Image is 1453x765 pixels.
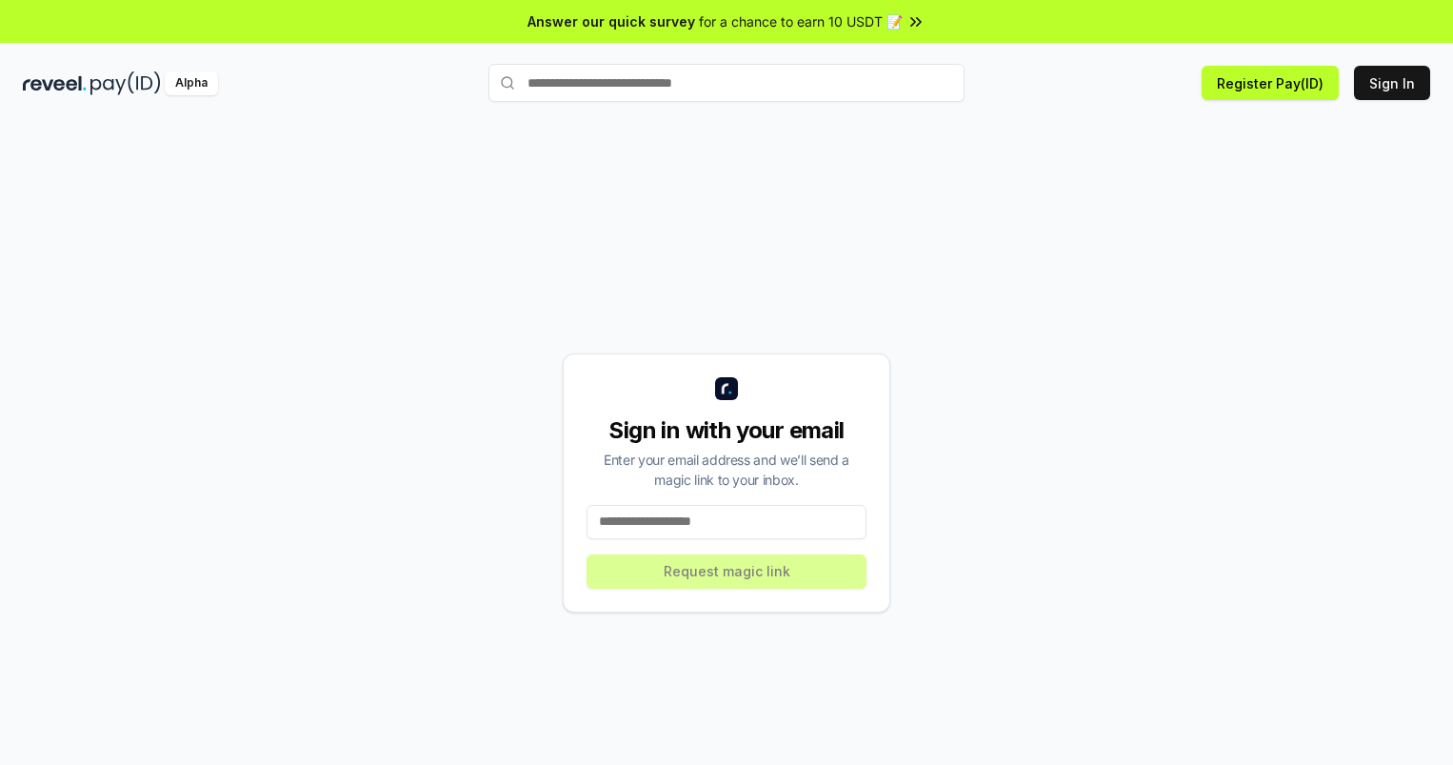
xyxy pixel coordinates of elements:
img: logo_small [715,377,738,400]
div: Alpha [165,71,218,95]
div: Enter your email address and we’ll send a magic link to your inbox. [587,450,866,490]
img: pay_id [90,71,161,95]
button: Register Pay(ID) [1202,66,1339,100]
img: reveel_dark [23,71,87,95]
span: Answer our quick survey [527,11,695,31]
div: Sign in with your email [587,415,866,446]
span: for a chance to earn 10 USDT 📝 [699,11,903,31]
button: Sign In [1354,66,1430,100]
